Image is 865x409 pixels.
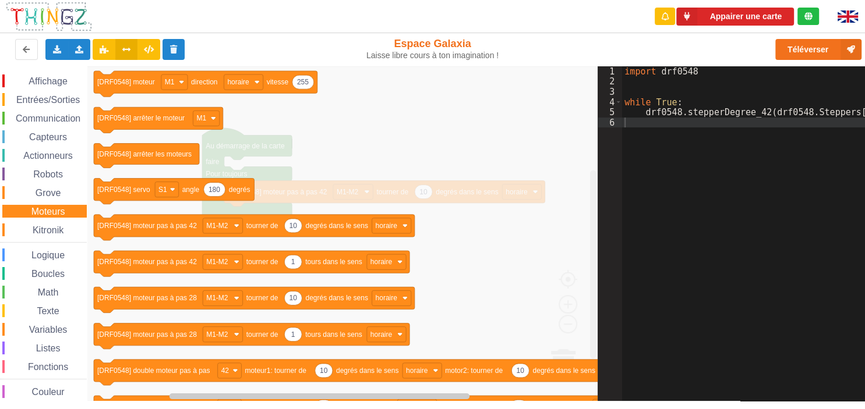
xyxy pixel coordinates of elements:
text: tourner de [246,294,278,302]
text: M1 [196,114,206,122]
text: horaire [227,78,249,86]
text: horaire [375,294,397,302]
text: horaire [370,258,393,266]
span: Math [36,287,61,297]
text: horaire [375,222,397,230]
div: Tu es connecté au serveur de création de Thingz [797,8,819,25]
div: 3 [598,87,622,97]
div: 5 [598,107,622,118]
text: [DRF0548] arrêter le moteur [97,114,185,122]
text: degrés dans le sens [305,294,368,302]
text: M1-M2 [206,222,228,230]
text: tourner de [246,330,278,339]
div: Espace Galaxia [359,37,506,61]
text: tourner de [246,222,278,230]
text: degrés dans le sens [532,367,595,375]
text: [DRF0548] moteur pas à pas 42 [97,222,197,230]
div: 6 [598,118,622,128]
span: Affichage [27,76,69,86]
span: Logique [30,250,66,260]
text: degrés [229,186,250,194]
text: moteur1: tourner de [245,367,306,375]
span: Capteurs [27,132,69,142]
text: [DRF0548] moteur pas à pas 42 [97,258,197,266]
text: [DRF0548] double moteur pas à pas [97,367,210,375]
text: 10 [289,294,297,302]
text: 1 [291,330,295,339]
text: horaire [406,367,428,375]
button: Appairer une carte [676,8,794,26]
text: M1-M2 [206,258,228,266]
text: vitesse [267,78,289,86]
text: 10 [289,222,297,230]
text: 42 [221,367,230,375]
text: M1-M2 [206,294,228,302]
text: M1 [165,78,175,86]
span: Communication [14,113,82,123]
text: 1 [291,258,295,266]
text: 10 [320,367,328,375]
text: 255 [297,78,309,86]
span: Kitronik [31,225,65,235]
span: Listes [34,343,62,353]
text: [DRF0548] moteur pas à pas 28 [97,294,197,302]
text: tours dans le sens [305,258,362,266]
text: 10 [516,367,524,375]
div: 1 [598,66,622,77]
div: 4 [598,97,622,108]
text: horaire [370,330,393,339]
span: Couleur [30,387,66,397]
text: 180 [209,186,220,194]
span: Entrées/Sorties [15,95,82,105]
img: gb.png [838,10,858,23]
text: angle [182,186,200,194]
text: [DRF0548] arrêter les moteurs [97,150,192,158]
text: direction [191,78,217,86]
span: Variables [27,325,69,335]
span: Boucles [30,269,66,279]
span: Moteurs [30,207,67,216]
text: degrés dans le sens [305,222,368,230]
text: motor2: tourner de [445,367,503,375]
div: 2 [598,76,622,87]
text: M1-M2 [206,330,228,339]
div: Laisse libre cours à ton imagination ! [359,51,506,61]
text: tourner de [246,258,278,266]
span: Grove [34,188,63,198]
text: degrés dans le sens [336,367,398,375]
button: Téléverser [775,39,862,60]
text: [DRF0548] moteur pas à pas 28 [97,330,197,339]
span: Actionneurs [22,151,75,161]
img: thingz_logo.png [5,1,93,32]
span: Robots [31,169,65,179]
span: Fonctions [26,362,70,372]
span: Texte [35,306,61,316]
text: [DRF0548] moteur [97,78,155,86]
text: [DRF0548] servo [97,186,150,194]
text: S1 [158,186,167,194]
text: tours dans le sens [305,330,362,339]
